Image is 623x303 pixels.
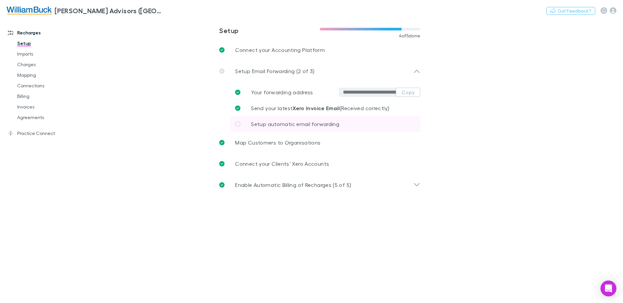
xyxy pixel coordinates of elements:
[11,80,89,91] a: Connections
[11,102,89,112] a: Invoices
[251,105,389,111] span: Send your latest (Received correctly)
[235,46,325,54] p: Connect your Accounting Platform
[3,3,168,19] a: [PERSON_NAME] Advisors ([GEOGRAPHIC_DATA]) Pty Ltd
[396,88,420,97] button: Copy
[11,38,89,49] a: Setup
[214,132,426,153] a: Map Customers to Organisations
[11,49,89,59] a: Imports
[235,139,320,147] p: Map Customers to Organisations
[7,7,52,15] img: William Buck Advisors (WA) Pty Ltd's Logo
[11,70,89,80] a: Mapping
[230,116,420,132] a: Setup automatic email forwarding
[399,33,421,38] span: 4 of 5 done
[546,7,595,15] button: Got Feedback?
[235,67,314,75] p: Setup Email Forwarding (2 of 3)
[230,100,420,116] a: Send your latestXero Invoice Email(Received correctly)
[235,181,351,189] p: Enable Automatic Billing of Recharges (5 of 5)
[55,7,164,15] h3: [PERSON_NAME] Advisors ([GEOGRAPHIC_DATA]) Pty Ltd
[11,91,89,102] a: Billing
[214,39,426,61] a: Connect your Accounting Platform
[251,89,313,95] span: Your forwarding address
[293,105,340,111] strong: Xero Invoice Email
[601,281,616,296] div: Open Intercom Messenger
[1,128,89,139] a: Practice Connect
[11,112,89,123] a: Agreements
[11,59,89,70] a: Charges
[214,61,426,82] div: Setup Email Forwarding (2 of 3)
[1,27,89,38] a: Recharges
[235,160,329,168] p: Connect your Clients’ Xero Accounts
[219,26,320,34] h3: Setup
[214,153,426,174] a: Connect your Clients’ Xero Accounts
[214,174,426,195] div: Enable Automatic Billing of Recharges (5 of 5)
[251,121,339,127] span: Setup automatic email forwarding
